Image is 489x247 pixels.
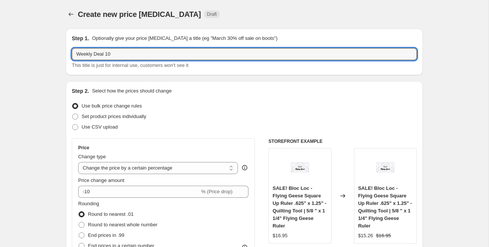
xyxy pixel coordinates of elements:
[273,185,326,229] span: SALE! Bloc Loc - Flying Geese Square Up Ruler .625" x 1.25" - Quilting Tool | 5/8 " x 1 1/4" Flyi...
[358,185,412,229] span: SALE! Bloc Loc - Flying Geese Square Up Ruler .625" x 1.25" - Quilting Tool | 5/8 " x 1 1/4" Flyi...
[358,232,373,239] div: $15.26
[376,232,391,239] strike: $16.95
[78,145,89,151] h3: Price
[66,9,76,20] button: Price change jobs
[207,11,217,17] span: Draft
[88,232,124,238] span: End prices in .99
[88,211,133,217] span: Round to nearest .01
[72,62,188,68] span: This title is just for internal use, customers won't see it
[273,232,288,239] div: $16.95
[72,35,89,42] h2: Step 1.
[201,189,232,194] span: % (Price drop)
[78,201,99,206] span: Rounding
[82,124,118,130] span: Use CSV upload
[78,177,124,183] span: Price change amount
[82,103,142,109] span: Use bulk price change rules
[78,154,106,159] span: Change type
[268,138,417,144] h6: STOREFRONT EXAMPLE
[78,10,201,18] span: Create new price [MEDICAL_DATA]
[88,222,157,227] span: Round to nearest whole number
[92,35,277,42] p: Optionally give your price [MEDICAL_DATA] a title (eg "March 30% off sale on boots")
[72,87,89,95] h2: Step 2.
[82,114,146,119] span: Set product prices individually
[72,48,417,60] input: 30% off holiday sale
[241,164,248,171] div: help
[78,186,200,198] input: -15
[370,152,400,182] img: cc22c75a2bad9325af42869fa9eef9fe_80x.jpg
[92,87,172,95] p: Select how the prices should change
[285,152,315,182] img: cc22c75a2bad9325af42869fa9eef9fe_80x.jpg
